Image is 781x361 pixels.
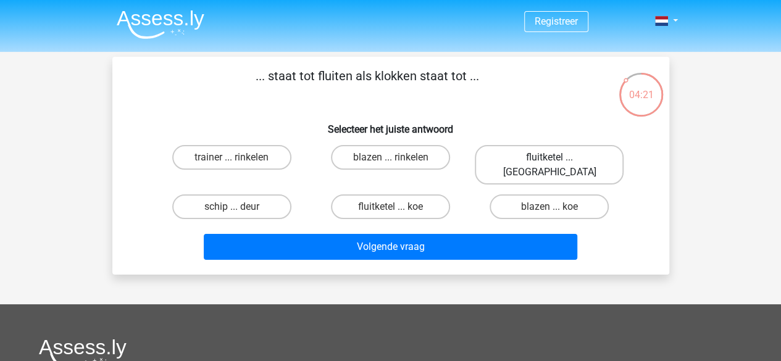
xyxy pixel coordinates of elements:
div: 04:21 [618,72,664,102]
label: schip ... deur [172,194,291,219]
label: fluitketel ... [GEOGRAPHIC_DATA] [475,145,624,185]
img: Assessly [117,10,204,39]
label: fluitketel ... koe [331,194,450,219]
button: Volgende vraag [204,234,577,260]
h6: Selecteer het juiste antwoord [132,114,649,135]
p: ... staat tot fluiten als klokken staat tot ... [132,67,603,104]
label: blazen ... rinkelen [331,145,450,170]
a: Registreer [535,15,578,27]
label: trainer ... rinkelen [172,145,291,170]
label: blazen ... koe [490,194,609,219]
